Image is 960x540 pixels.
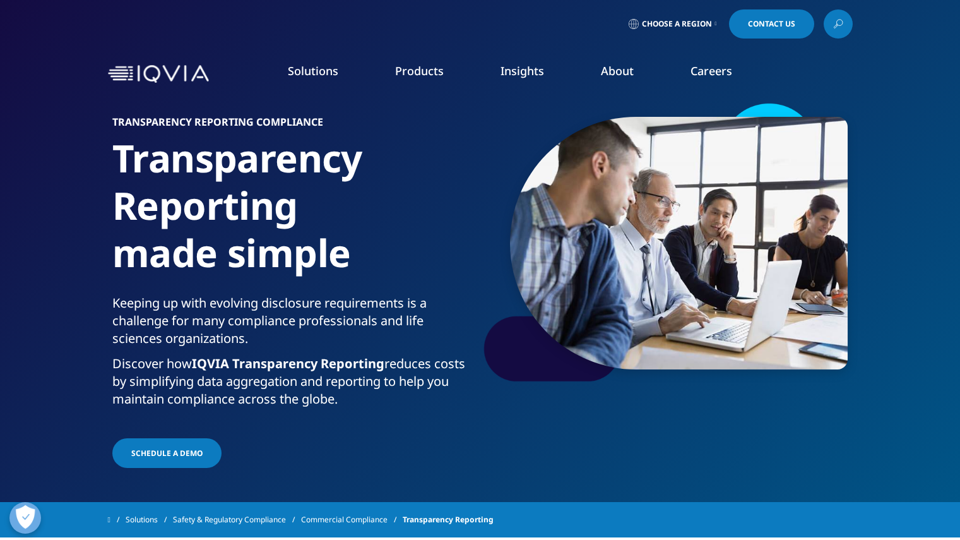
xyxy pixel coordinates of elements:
a: Safety & Regulatory Compliance [173,508,301,531]
a: Products [395,63,444,78]
a: Commercial Compliance [301,508,403,531]
a: Careers [690,63,732,78]
a: SCHEDULE A DEMO [112,438,222,468]
a: Solutions [288,63,338,78]
a: About [601,63,634,78]
button: Open Preferences [9,502,41,534]
a: Insights [501,63,544,78]
img: IQVIA Healthcare Information Technology and Pharma Clinical Research Company [108,65,209,83]
strong: IQVIA Transparency Reporting [192,355,384,372]
span: Transparency Reporting [403,508,494,531]
a: Contact Us [729,9,814,39]
span: SCHEDULE A DEMO [131,448,203,459]
a: Solutions [126,508,173,531]
img: 125_man-on-laptop-at-meeting.jpg [510,117,848,369]
span: Contact Us [748,20,795,28]
p: Discover how reduces costs by simplifying data aggregation and reporting to help you maintain com... [112,355,475,416]
h1: Transparency Reporting made simple [112,135,475,294]
h6: Transparency Reporting Compliance [112,117,475,135]
nav: Primary [214,44,853,104]
p: Keeping up with evolving disclosure requirements is a challenge for many compliance professionals... [112,294,475,355]
span: Choose a Region [642,19,712,29]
